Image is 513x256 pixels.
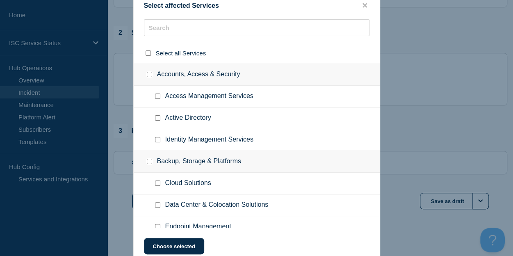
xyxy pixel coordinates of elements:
span: Cloud Solutions [165,179,211,187]
div: Select affected Services [134,2,380,9]
button: Choose selected [144,238,204,254]
input: select all checkbox [146,50,151,56]
input: Cloud Solutions checkbox [155,181,160,186]
span: Endpoint Management [165,223,231,231]
span: Access Management Services [165,92,253,101]
input: Access Management Services checkbox [155,94,160,99]
span: Identity Management Services [165,136,253,144]
div: Backup, Storage & Platforms [134,151,380,173]
div: Accounts, Access & Security [134,64,380,86]
input: Identity Management Services checkbox [155,137,160,142]
input: Accounts, Access & Security checkbox [147,72,152,77]
input: Endpoint Management checkbox [155,224,160,229]
input: Search [144,19,369,36]
input: Backup, Storage & Platforms checkbox [147,159,152,164]
span: Data Center & Colocation Solutions [165,201,269,209]
span: Active Directory [165,114,211,122]
span: Select all Services [156,50,206,57]
input: Active Directory checkbox [155,115,160,121]
button: close button [360,2,369,9]
input: Data Center & Colocation Solutions checkbox [155,202,160,208]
